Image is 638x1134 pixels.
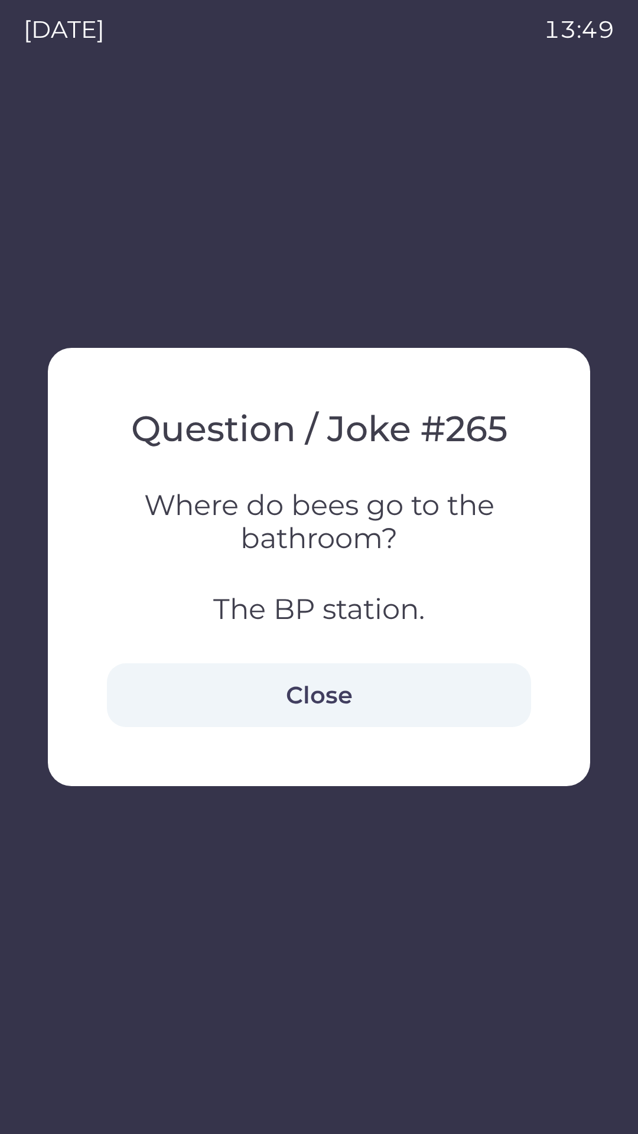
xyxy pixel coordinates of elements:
p: 13:49 [543,12,614,47]
h3: The BP station. [107,592,531,625]
button: Close [107,663,531,727]
h2: Question / Joke # 265 [107,407,531,451]
h3: Where do bees go to the bathroom? [107,488,531,555]
p: [DATE] [24,12,105,47]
